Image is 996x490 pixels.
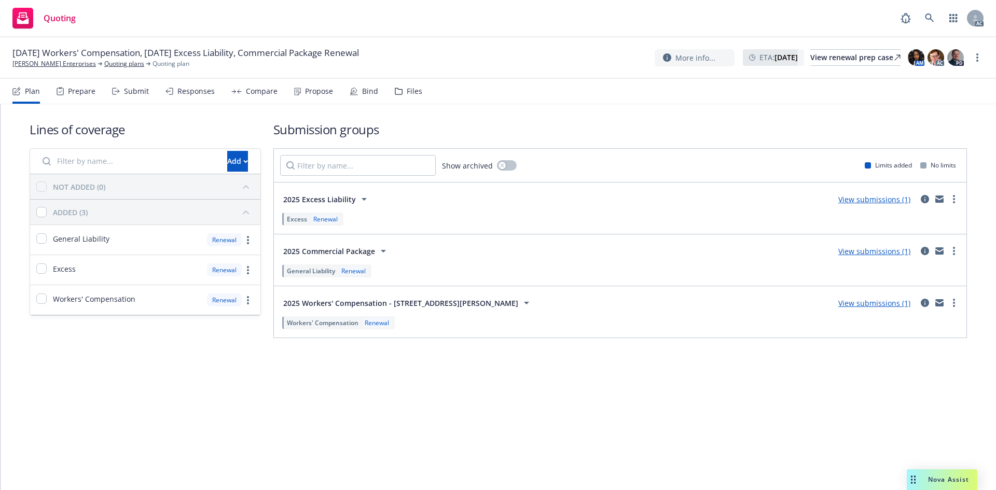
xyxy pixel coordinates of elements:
[12,47,359,59] span: [DATE] Workers' Compensation, [DATE] Excess Liability, Commercial Package Renewal
[838,194,910,204] a: View submissions (1)
[242,294,254,306] a: more
[124,87,149,95] div: Submit
[675,52,715,63] span: More info...
[407,87,422,95] div: Files
[53,204,254,220] button: ADDED (3)
[919,8,940,29] a: Search
[242,234,254,246] a: more
[280,292,536,313] button: 2025 Workers' Compensation - [STREET_ADDRESS][PERSON_NAME]
[810,49,901,66] a: View renewal prep case
[12,59,96,68] a: [PERSON_NAME] Enterprises
[943,8,964,29] a: Switch app
[774,52,798,62] strong: [DATE]
[933,297,946,309] a: mail
[948,193,960,205] a: more
[153,59,189,68] span: Quoting plan
[810,50,901,65] div: View renewal prep case
[442,160,493,171] span: Show archived
[8,4,80,33] a: Quoting
[933,193,946,205] a: mail
[207,293,242,306] div: Renewal
[53,293,135,304] span: Workers' Compensation
[907,469,977,490] button: Nova Assist
[895,8,916,29] a: Report a Bug
[919,245,931,257] a: circleInformation
[177,87,215,95] div: Responses
[948,297,960,309] a: more
[280,241,393,261] button: 2025 Commercial Package
[287,267,335,275] span: General Liability
[283,194,356,205] span: 2025 Excess Liability
[947,49,964,66] img: photo
[928,49,944,66] img: photo
[920,161,956,170] div: No limits
[865,161,912,170] div: Limits added
[928,475,969,484] span: Nova Assist
[283,298,518,309] span: 2025 Workers' Compensation - [STREET_ADDRESS][PERSON_NAME]
[948,245,960,257] a: more
[287,215,307,223] span: Excess
[53,233,109,244] span: General Liability
[53,263,76,274] span: Excess
[908,49,924,66] img: photo
[838,298,910,308] a: View submissions (1)
[971,51,984,64] a: more
[53,181,105,192] div: NOT ADDED (0)
[44,14,76,22] span: Quoting
[363,318,391,327] div: Renewal
[287,318,358,327] span: Workers' Compensation
[305,87,333,95] div: Propose
[759,52,798,63] span: ETA :
[227,151,248,172] button: Add
[36,151,221,172] input: Filter by name...
[25,87,40,95] div: Plan
[68,87,95,95] div: Prepare
[362,87,378,95] div: Bind
[311,215,340,223] div: Renewal
[655,49,735,66] button: More info...
[53,178,254,195] button: NOT ADDED (0)
[919,193,931,205] a: circleInformation
[280,189,374,209] button: 2025 Excess Liability
[242,264,254,276] a: more
[919,297,931,309] a: circleInformation
[246,87,278,95] div: Compare
[273,121,967,138] h1: Submission groups
[30,121,261,138] h1: Lines of coverage
[283,246,375,257] span: 2025 Commercial Package
[339,267,368,275] div: Renewal
[838,246,910,256] a: View submissions (1)
[907,469,920,490] div: Drag to move
[207,233,242,246] div: Renewal
[227,151,248,171] div: Add
[53,207,88,218] div: ADDED (3)
[933,245,946,257] a: mail
[280,155,436,176] input: Filter by name...
[104,59,144,68] a: Quoting plans
[207,263,242,276] div: Renewal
